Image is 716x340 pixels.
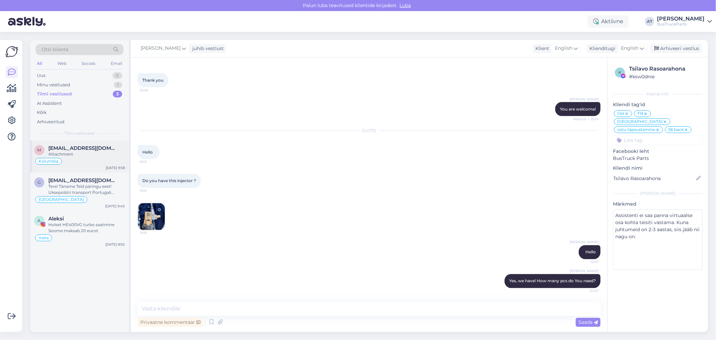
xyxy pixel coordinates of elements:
[578,319,598,325] span: Saada
[37,100,62,107] div: AI Assistent
[114,82,122,88] div: 1
[621,45,638,52] span: English
[587,45,615,52] div: Klienditugi
[668,128,684,132] span: S6 back
[619,70,622,75] span: k
[657,22,705,27] div: BusTruckParts
[48,151,125,157] div: Attachment
[617,112,624,116] span: Ost
[629,65,701,73] div: Tsilavo Rasoarahona
[141,45,181,52] span: [PERSON_NAME]
[48,222,125,234] div: Holset HE400VG turbo saatmine Soome maksab 20 eurot.
[573,117,599,122] span: Nähtud ✓ 15:14
[48,183,125,196] div: Tere! Täname Teid päringu eest! Uksepolstri transport Portugali maksab 75 eur. Andke palun teada,...
[138,203,165,230] img: Attachment
[613,175,695,182] input: Lisa nimi
[37,91,72,97] div: Tiimi vestlused
[573,289,599,294] span: 10:02
[140,160,165,165] span: 9:05
[38,180,41,185] span: g
[637,112,643,116] span: FB
[613,210,703,270] textarea: Assistenti ei saa panna virtuaalse osa kohta teisiti vastama. Kuna juhtumeid on 2-3 aastas, siis ...
[509,279,596,284] span: Yes, we have! How many pcs do You need?
[617,120,663,124] span: [GEOGRAPHIC_DATA]
[80,59,97,68] div: Socials
[613,155,703,162] p: BusTruck Parts
[48,145,118,151] span: mrjapan68@hotmail.com
[37,119,64,125] div: Arhiveeritud
[645,17,654,26] div: AT
[39,198,84,202] span: [GEOGRAPHIC_DATA]
[140,230,165,236] span: 9:06
[142,150,153,155] span: Hello
[533,45,549,52] div: Klient
[138,128,601,134] div: [DATE]
[190,45,224,52] div: juhib vestlust
[617,128,655,132] span: ostu täpsustamine
[113,91,122,97] div: 3
[613,190,703,197] div: [PERSON_NAME]
[573,260,599,265] span: 10:01
[613,101,703,108] p: Kliendi tag'id
[65,130,95,136] span: Tiimi vestlused
[613,165,703,172] p: Kliendi nimi
[38,147,41,153] span: m
[142,178,196,183] span: Do you have this injector ?
[140,88,165,93] span: 15:08
[140,188,165,194] span: 9:05
[613,201,703,208] p: Märkmed
[588,15,629,28] div: Aktiivne
[138,318,203,327] div: Privaatne kommentaar
[657,16,705,22] div: [PERSON_NAME]
[42,46,68,53] span: Otsi kliente
[56,59,68,68] div: Web
[39,159,58,163] span: Kolumbia
[570,269,599,274] span: [PERSON_NAME]
[613,91,703,97] div: Kliendi info
[560,107,596,112] span: You are welcome!
[585,250,596,255] span: Hello
[105,242,125,247] div: [DATE] 8:50
[142,78,163,83] span: Thank you
[39,236,49,240] span: Insta
[38,218,41,223] span: A
[613,135,703,145] input: Lisa tag
[37,82,70,88] div: Minu vestlused
[570,97,599,102] span: [PERSON_NAME]
[109,59,124,68] div: Email
[112,72,122,79] div: 0
[570,240,599,245] span: [PERSON_NAME]
[48,177,118,183] span: geral@divinotransportes.pt
[48,216,64,222] span: Aleksi
[398,2,413,8] span: Luba
[37,109,47,116] div: Kõik
[36,59,43,68] div: All
[657,16,712,27] a: [PERSON_NAME]BusTruckParts
[613,148,703,155] p: Facebooki leht
[5,45,18,58] img: Askly Logo
[650,44,702,53] div: Arhiveeri vestlus
[105,204,125,209] div: [DATE] 9:40
[106,165,125,170] div: [DATE] 9:58
[37,72,45,79] div: Uus
[629,73,701,80] div: # ksw0dnie
[555,45,572,52] span: English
